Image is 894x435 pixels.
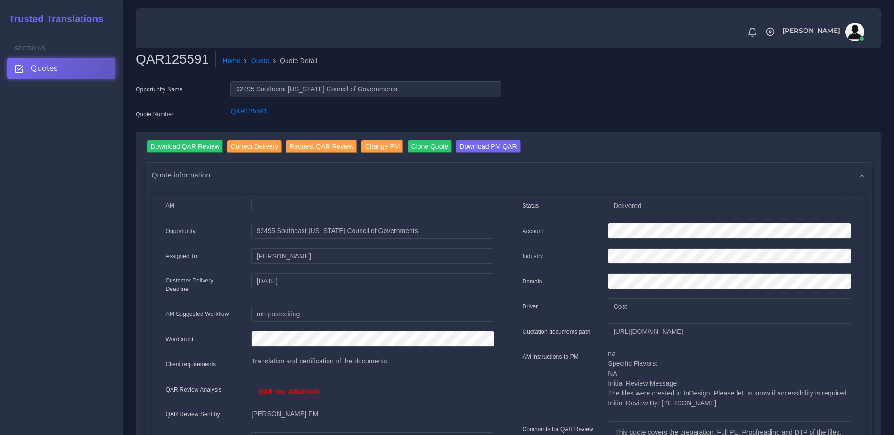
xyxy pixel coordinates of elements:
a: Quote [251,56,270,66]
label: Opportunity [166,227,196,235]
img: avatar [845,23,864,41]
input: Clone Quote [408,140,452,153]
label: Status [523,201,539,210]
h2: QAR125591 [136,51,216,67]
label: Quote Number [136,110,173,119]
label: QAR Review Sent by [166,410,220,419]
a: Trusted Translations [2,11,104,27]
label: Opportunity Name [136,85,183,94]
label: Wordcount [166,335,194,344]
input: Change PM [361,140,404,153]
a: Quotes [7,58,115,78]
span: Quotes [31,63,57,73]
a: [PERSON_NAME]avatar [778,23,868,41]
label: Account [523,227,543,235]
label: Driver [523,302,538,311]
p: [PERSON_NAME] PM [251,409,494,419]
input: Correct Delivery [227,140,282,153]
label: Customer Delivery Deadline [166,276,238,293]
p: QAR rev. Attached! [258,387,487,397]
label: Assigned To [166,252,197,260]
label: QAR Review Analysis [166,386,222,394]
label: Comments for QAR Review [523,425,593,434]
a: Home [222,56,240,66]
p: na Specific Flavors: NA Initial Review Message: The files were created in InDesign. Please let us... [608,349,851,408]
input: pm [251,248,494,264]
label: Client requirements [166,360,216,369]
label: Industry [523,252,543,260]
input: Request QAR Review [286,140,357,153]
a: QAR125591 [230,107,267,115]
input: Download PM QAR [456,140,520,153]
p: Translation and certification of the documents [251,356,494,366]
li: Quote Detail [270,56,318,66]
label: AM [166,201,174,210]
div: Quote information [145,163,872,187]
input: Download QAR Review [147,140,223,153]
span: Quote information [152,169,211,180]
label: AM Suggested Workflow [166,310,229,318]
h2: Trusted Translations [2,13,104,24]
span: [PERSON_NAME] [782,27,840,34]
label: Domain [523,277,542,286]
span: Sections [15,45,46,52]
label: Quotation documents path [523,328,591,336]
label: AM instructions to PM [523,353,579,361]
